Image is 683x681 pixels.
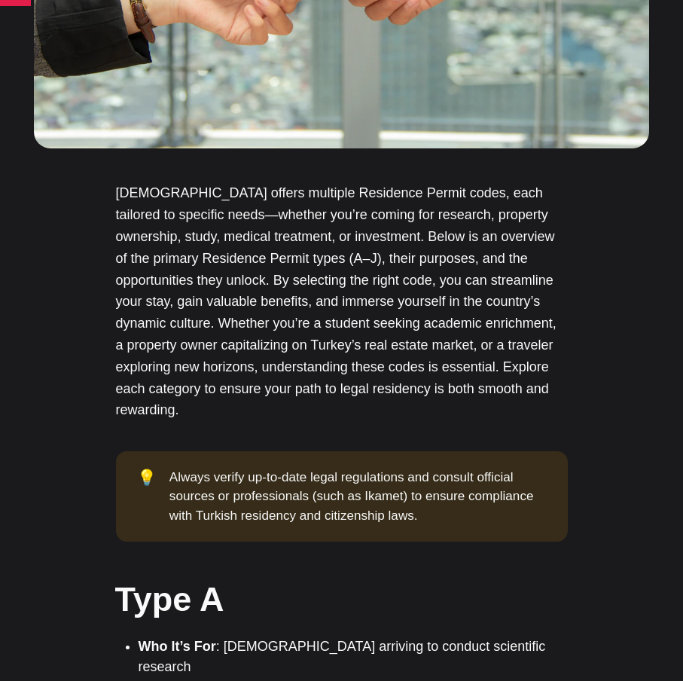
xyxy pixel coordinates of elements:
[169,468,546,526] div: Always verify up-to-date legal regulations and consult official sources or professionals (such as...
[115,576,567,623] h2: Type A
[139,639,216,654] strong: Who It’s For
[116,182,568,421] p: [DEMOGRAPHIC_DATA] offers multiple Residence Permit codes, each tailored to specific needs—whethe...
[139,637,568,677] li: : [DEMOGRAPHIC_DATA] arriving to conduct scientific research
[137,468,169,526] div: 💡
